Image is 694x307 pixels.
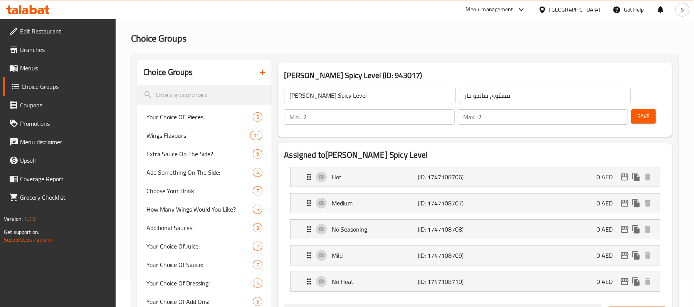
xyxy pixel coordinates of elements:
[619,171,630,183] button: edit
[3,114,116,133] a: Promotions
[3,188,116,207] a: Grocery Checklist
[146,149,253,159] span: Extra Sauce On The Side?
[284,69,666,82] h3: [PERSON_NAME] Spicy Level (ID: 943017)
[22,82,110,91] span: Choice Groups
[20,27,110,36] span: Edit Restaurant
[284,242,666,269] li: Expand
[20,100,110,110] span: Coupons
[253,298,262,305] span: 5
[3,40,116,59] a: Branches
[418,251,476,260] p: (ID: 1747108709)
[3,77,116,96] a: Choice Groups
[291,220,660,239] div: Expand
[3,151,116,170] a: Upsell
[289,112,300,122] p: Min:
[630,197,642,209] button: duplicate
[253,224,262,232] span: 3
[284,269,666,295] li: Expand
[146,297,253,306] span: Your Choice Of Add Ons:
[253,112,262,122] div: Choices
[619,197,630,209] button: edit
[253,187,262,195] span: 7
[291,246,660,265] div: Expand
[597,225,619,234] p: 0 AED
[137,145,272,163] div: Extra Sauce On The Side?9
[137,126,272,145] div: Wings Flavours11
[24,214,36,224] span: 1.0.0
[253,169,262,176] span: 4
[143,67,193,78] h2: Choice Groups
[291,272,660,291] div: Expand
[146,205,253,214] span: How Many Wings Would You Like?
[253,168,262,177] div: Choices
[146,186,253,195] span: Choose Your Drink
[466,5,513,14] div: Menu-management
[597,251,619,260] p: 0 AED
[418,199,476,208] p: (ID: 1747108707)
[418,277,476,286] p: (ID: 1747108710)
[146,260,253,269] span: Your Choice Of Sauce:
[3,96,116,114] a: Coupons
[332,225,418,234] p: No Seasoning
[597,172,619,182] p: 0 AED
[137,163,272,182] div: Add Something On The Side:4
[284,190,666,216] li: Expand
[253,279,262,288] div: Choices
[137,85,272,105] input: search
[332,251,418,260] p: Mild
[137,182,272,200] div: Choose Your Drink7
[3,170,116,188] a: Coverage Report
[146,279,253,288] span: Your Choice Of Dressing:
[284,164,666,190] li: Expand
[20,193,110,202] span: Grocery Checklist
[137,219,272,237] div: Additional Sauces:3
[619,250,630,261] button: edit
[253,243,262,250] span: 2
[418,225,476,234] p: (ID: 1747108708)
[146,242,253,251] span: Your Choice Of Juice:
[253,206,262,213] span: 5
[597,277,619,286] p: 0 AED
[253,186,262,195] div: Choices
[20,119,110,128] span: Promotions
[253,297,262,306] div: Choices
[137,200,272,219] div: How Many Wings Would You Like?5
[253,261,262,269] span: 7
[291,194,660,213] div: Expand
[3,22,116,40] a: Edit Restaurant
[619,276,630,287] button: edit
[253,242,262,251] div: Choices
[253,260,262,269] div: Choices
[253,205,262,214] div: Choices
[20,137,110,147] span: Menu disclaimer
[642,171,654,183] button: delete
[332,172,418,182] p: Hot
[4,214,23,224] span: Version:
[630,250,642,261] button: duplicate
[642,276,654,287] button: delete
[137,237,272,255] div: Your Choice Of Juice:2
[253,113,262,121] span: 5
[131,30,187,47] span: Choice Groups
[619,224,630,235] button: edit
[20,63,110,73] span: Menus
[3,133,116,151] a: Menu disclaimer
[642,224,654,235] button: delete
[146,131,250,140] span: Wings Flavours
[332,277,418,286] p: No Heat
[253,149,262,159] div: Choices
[637,112,650,121] span: Save
[332,199,418,208] p: Medium
[642,250,654,261] button: delete
[4,227,39,237] span: Get support on:
[137,108,272,126] div: Your Choice OF Pieces:5
[20,45,110,54] span: Branches
[146,168,253,177] span: Add Something On The Side:
[253,280,262,287] span: 4
[20,174,110,184] span: Coverage Report
[630,276,642,287] button: duplicate
[146,223,253,232] span: Additional Sauces:
[250,132,262,139] span: 11
[4,235,53,245] a: Support.OpsPlatform
[597,199,619,208] p: 0 AED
